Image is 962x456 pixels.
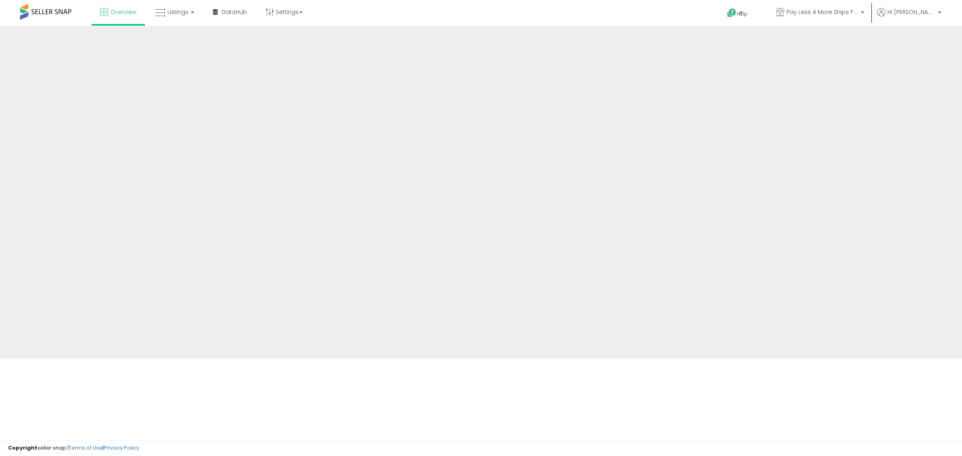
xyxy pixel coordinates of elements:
span: Listings [168,8,188,16]
span: Overview [110,8,136,16]
a: Help [721,2,763,26]
span: Pay Less 4 More Ships Fast [786,8,859,16]
i: Get Help [727,8,737,18]
a: Hi [PERSON_NAME] [877,8,941,26]
span: DataHub [222,8,247,16]
span: Help [737,10,748,17]
span: Hi [PERSON_NAME] [887,8,936,16]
